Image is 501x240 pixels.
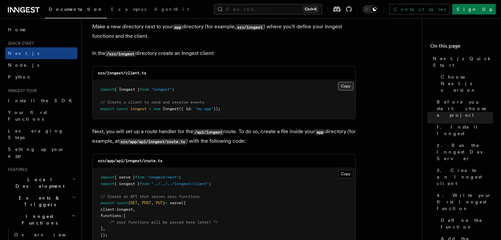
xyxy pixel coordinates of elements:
span: export [100,201,114,205]
span: inngest [117,207,133,212]
a: 3. Create an Inngest client [434,164,493,189]
span: Events & Triggers [5,195,72,208]
code: src/inngest/client.ts [98,71,146,75]
p: Make a new directory next to your directory (for example, ) where you'll define your Inngest func... [92,22,356,41]
code: src/app/api/inngest/route.ts [98,158,162,163]
button: Copy [338,82,353,90]
span: }); [100,233,107,237]
span: : [114,207,117,212]
span: import [100,87,114,92]
span: { [128,201,130,205]
kbd: Ctrl+K [303,6,318,12]
span: // Create a client to send and receive events [100,100,204,105]
span: new [153,107,160,111]
span: Features [5,167,27,172]
code: src/inngest [236,24,264,30]
span: 4. Write your first Inngest function [437,192,493,212]
span: = [165,201,167,205]
span: serve [170,201,181,205]
span: GET [130,201,137,205]
span: , [133,207,135,212]
span: = [149,107,151,111]
span: Documentation [49,7,103,12]
span: ({ [181,201,186,205]
span: 2. Run the Inngest Dev Server [437,142,493,162]
span: const [117,107,128,111]
span: functions [100,213,121,218]
a: Install the SDK [5,95,77,107]
a: Python [5,71,77,83]
span: Next.js Quick Start [433,55,493,68]
span: , [137,201,140,205]
span: : [190,107,193,111]
span: { inngest } [114,181,140,186]
span: Inngest tour [5,88,37,93]
span: AgentKit [154,7,189,12]
span: , [103,226,105,231]
span: Examples [111,7,146,12]
span: POST [142,201,151,205]
span: : [121,213,124,218]
span: from [140,181,149,186]
span: { Inngest } [114,87,140,92]
a: Define the function [438,214,493,233]
h4: On this page [430,42,493,53]
button: Search...Ctrl+K [214,4,322,14]
span: /* your functions will be passed here later! */ [110,220,218,225]
a: Next.js Quick Start [430,53,493,71]
span: Node.js [8,62,39,68]
code: src/app/api/inngest/route.ts [119,139,186,144]
a: Node.js [5,59,77,71]
span: Setting up your app [8,147,65,158]
a: 1. Install Inngest [434,121,493,139]
a: Before you start: choose a project [434,96,493,121]
span: [ [124,213,126,218]
a: Next.js [5,47,77,59]
p: Next, you will set up a route handler for the route. To do so, create a file inside your director... [92,127,356,146]
button: Copy [338,170,353,178]
span: from [140,87,149,92]
span: from [135,175,144,180]
span: ; [209,181,211,186]
span: Inngest Functions [5,213,71,226]
span: ; [179,175,181,180]
span: Next.js [8,51,39,56]
span: import [100,181,114,186]
a: Examples [107,2,150,18]
button: Events & Triggers [5,192,77,210]
button: Local Development [5,174,77,192]
span: Your first Functions [8,110,47,122]
span: Install the SDK [8,98,76,103]
span: "inngest" [151,87,172,92]
p: In the directory create an Inngest client: [92,49,356,58]
a: Home [5,24,77,36]
span: ; [172,87,174,92]
span: 3. Create an Inngest client [437,167,493,187]
a: Contact sales [389,4,450,14]
code: app [315,129,324,135]
span: , [151,201,153,205]
span: // Create an API that serves zero functions [100,194,200,199]
span: const [117,201,128,205]
span: }); [213,107,220,111]
a: Setting up your app [5,143,77,162]
a: AgentKit [150,2,193,18]
span: PUT [156,201,163,205]
span: Quick start [5,41,34,46]
span: Define the function [441,217,493,230]
span: } [163,201,165,205]
a: Choose Next.js version [438,71,493,96]
button: Toggle dark mode [363,5,378,13]
span: Python [8,74,32,80]
span: ] [100,226,103,231]
span: import [100,175,114,180]
span: Inngest [163,107,179,111]
span: "inngest/next" [147,175,179,180]
a: 2. Run the Inngest Dev Server [434,139,493,164]
span: Before you start: choose a project [437,99,493,118]
span: "my-app" [195,107,213,111]
span: { serve } [114,175,135,180]
a: 4. Write your first Inngest function [434,189,493,214]
code: /src/inngest [105,51,135,57]
a: Sign Up [452,4,496,14]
